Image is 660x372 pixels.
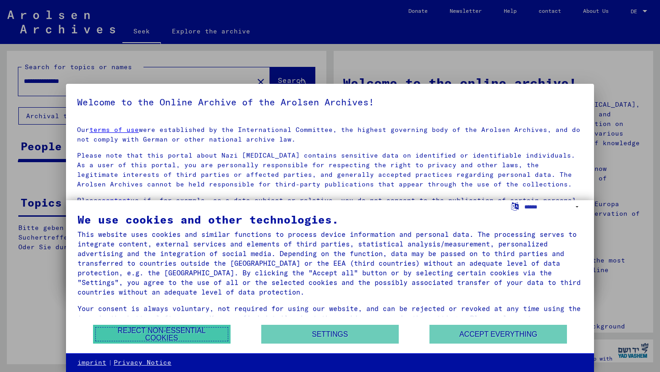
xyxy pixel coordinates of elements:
[102,196,131,204] a: contact
[77,230,581,296] font: This website uses cookies and similar functions to process device information and personal data. ...
[312,330,348,338] font: Settings
[77,196,102,204] font: Please
[459,330,537,338] font: Accept everything
[77,151,575,188] font: Please note that this portal about Nazi [MEDICAL_DATA] contains sensitive data on identified or i...
[77,126,89,134] font: Our
[89,126,139,134] a: terms of use
[77,126,580,143] font: were established by the International Committee, the highest governing body of the Arolsen Archiv...
[77,196,576,214] font: us if, for example, as a data subject or relative, you do not consent to the publication of certa...
[77,96,374,108] font: Welcome to the Online Archive of the Arolsen Archives!
[524,200,583,213] select: Select language
[510,202,520,210] label: Select language
[77,304,581,332] font: Your consent is always voluntary, not required for using our website, and can be rejected or revo...
[118,327,206,342] font: Reject non-essential cookies
[77,358,106,367] font: imprint
[114,358,171,367] font: Privacy Notice
[77,213,339,226] font: We use cookies and other technologies.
